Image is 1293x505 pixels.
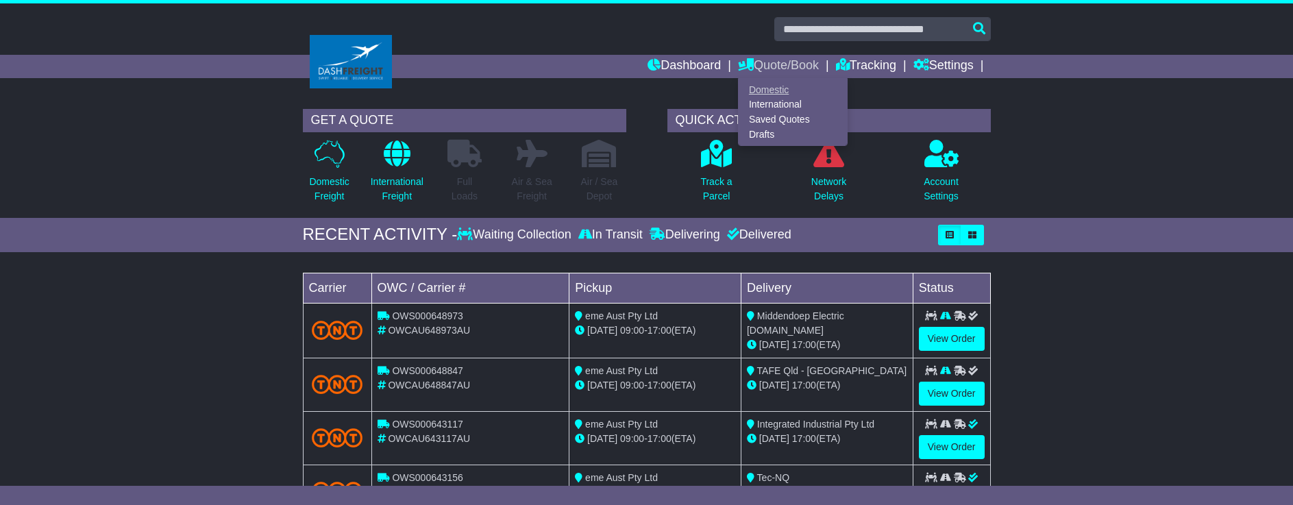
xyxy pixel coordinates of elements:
span: [DATE] [759,433,789,444]
span: 09:00 [620,325,644,336]
span: 17:00 [792,380,816,391]
span: OWS000643117 [392,419,463,430]
div: In Transit [575,227,646,243]
span: 17:00 [792,339,816,350]
img: TNT_Domestic.png [312,428,363,447]
img: TNT_Domestic.png [312,482,363,500]
span: Tec-NQ [757,472,789,483]
div: (ETA) [747,485,907,500]
td: Pickup [569,273,741,303]
a: Track aParcel [700,139,732,211]
span: OWCAU643117AU [388,433,470,444]
a: InternationalFreight [370,139,424,211]
p: Domestic Freight [309,175,349,204]
div: - (ETA) [575,378,735,393]
a: AccountSettings [923,139,959,211]
div: Delivered [724,227,791,243]
p: Air & Sea Freight [512,175,552,204]
a: Settings [913,55,974,78]
span: 17:00 [792,433,816,444]
p: Network Delays [811,175,846,204]
p: International Freight [371,175,423,204]
span: [DATE] [587,433,617,444]
p: Air / Sea Depot [581,175,618,204]
span: OWCAU648847AU [388,380,470,391]
span: TAFE Qld - [GEOGRAPHIC_DATA] [757,365,907,376]
td: OWC / Carrier # [371,273,569,303]
p: Track a Parcel [700,175,732,204]
span: eme Aust Pty Ltd [585,472,658,483]
span: OWS000643156 [392,472,463,483]
p: Account Settings [924,175,959,204]
span: eme Aust Pty Ltd [585,365,658,376]
span: [DATE] [587,325,617,336]
span: OWCAU648973AU [388,325,470,336]
a: DomesticFreight [308,139,349,211]
div: (ETA) [747,432,907,446]
div: QUICK ACTIONS [667,109,991,132]
span: [DATE] [759,380,789,391]
span: 09:00 [620,380,644,391]
span: eme Aust Pty Ltd [585,310,658,321]
img: TNT_Domestic.png [312,375,363,393]
div: (ETA) [747,378,907,393]
div: GET A QUOTE [303,109,626,132]
span: 17:00 [648,325,672,336]
img: TNT_Domestic.png [312,321,363,339]
a: NetworkDelays [811,139,847,211]
td: Delivery [741,273,913,303]
span: [DATE] [759,339,789,350]
span: eme Aust Pty Ltd [585,419,658,430]
a: Dashboard [648,55,721,78]
a: Quote/Book [738,55,819,78]
span: Integrated Industrial Pty Ltd [757,419,874,430]
span: 09:00 [620,433,644,444]
a: View Order [919,435,985,459]
td: Status [913,273,990,303]
div: - (ETA) [575,485,735,500]
a: International [739,97,847,112]
span: OWS000648847 [392,365,463,376]
a: Domestic [739,82,847,97]
span: 17:00 [648,433,672,444]
span: OWS000648973 [392,310,463,321]
div: Waiting Collection [457,227,574,243]
span: 17:00 [648,380,672,391]
div: - (ETA) [575,323,735,338]
a: View Order [919,327,985,351]
div: - (ETA) [575,432,735,446]
span: [DATE] [587,380,617,391]
div: Delivering [646,227,724,243]
a: View Order [919,382,985,406]
a: Tracking [836,55,896,78]
span: Middendoep Electric [DOMAIN_NAME] [747,310,844,336]
div: Quote/Book [738,78,848,146]
a: Saved Quotes [739,112,847,127]
div: (ETA) [747,338,907,352]
p: Full Loads [447,175,482,204]
td: Carrier [303,273,371,303]
div: RECENT ACTIVITY - [303,225,458,245]
a: Drafts [739,127,847,142]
